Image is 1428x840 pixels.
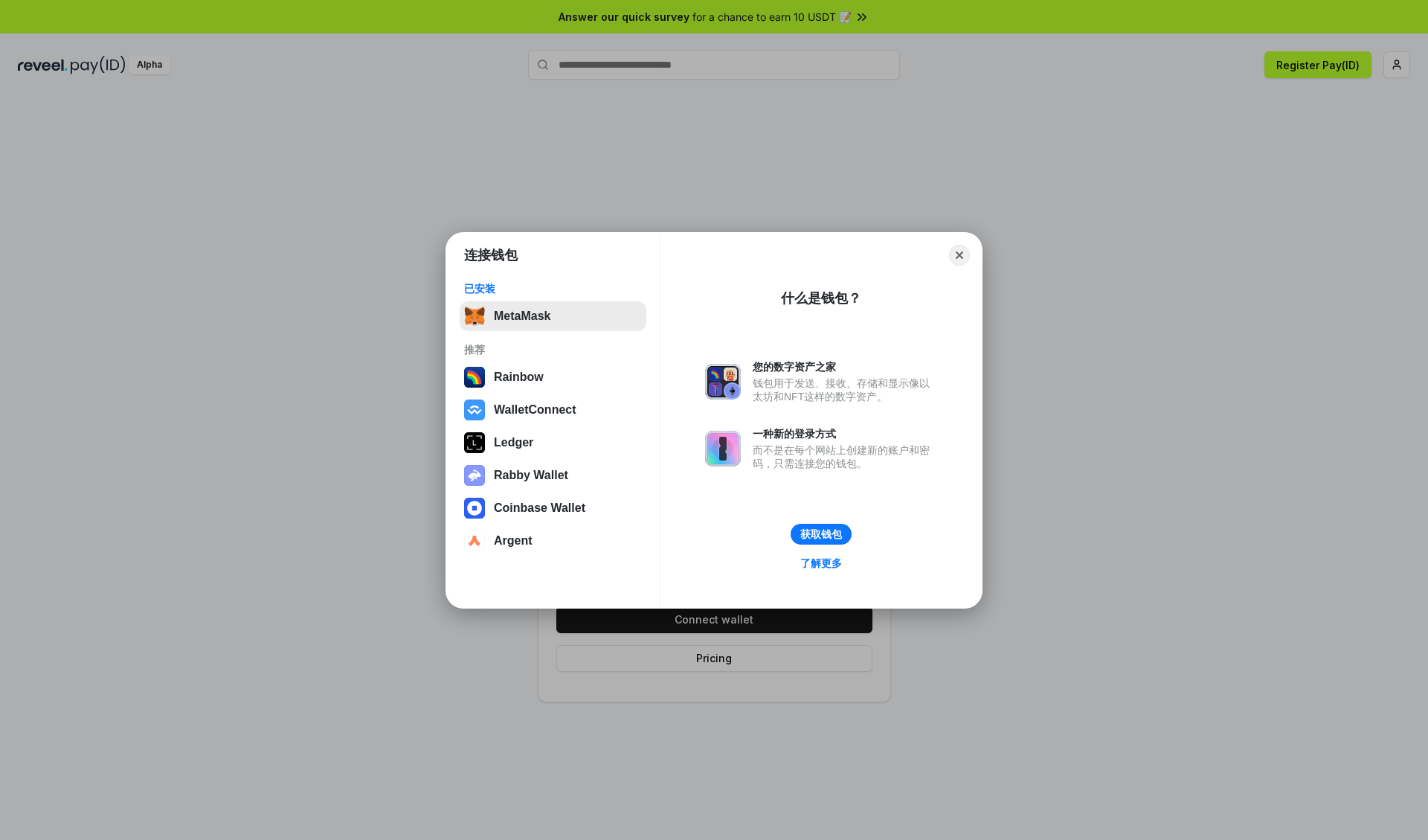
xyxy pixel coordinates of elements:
[494,310,550,323] div: MetaMask
[705,364,741,400] img: svg+xml,%3Csvg%20xmlns%3D%22http%3A%2F%2Fwww.w3.org%2F2000%2Fsvg%22%20fill%3D%22none%22%20viewBox...
[753,376,937,403] div: 钱包用于发送、接收、存储和显示像以太坊和NFT这样的数字资产。
[494,436,533,449] div: Ledger
[464,282,642,295] div: 已安装
[464,246,518,264] h1: 连接钱包
[753,360,937,373] div: 您的数字资产之家
[800,528,842,541] div: 获取钱包
[460,301,646,331] button: MetaMask
[494,534,533,548] div: Argent
[791,554,851,573] a: 了解更多
[753,427,937,440] div: 一种新的登录方式
[464,530,485,551] img: svg+xml,%3Csvg%20width%3D%2228%22%20height%3D%2228%22%20viewBox%3D%220%200%2028%2028%22%20fill%3D...
[494,403,576,417] div: WalletConnect
[464,465,485,486] img: svg+xml,%3Csvg%20xmlns%3D%22http%3A%2F%2Fwww.w3.org%2F2000%2Fsvg%22%20fill%3D%22none%22%20viewBox...
[464,432,485,453] img: svg+xml,%3Csvg%20xmlns%3D%22http%3A%2F%2Fwww.w3.org%2F2000%2Fsvg%22%20width%3D%2228%22%20height%3...
[464,343,642,356] div: 推荐
[781,289,861,307] div: 什么是钱包？
[460,395,646,425] button: WalletConnect
[464,400,485,420] img: svg+xml,%3Csvg%20width%3D%2228%22%20height%3D%2228%22%20viewBox%3D%220%200%2028%2028%22%20fill%3D...
[494,371,544,384] div: Rainbow
[791,524,852,545] button: 获取钱包
[464,367,485,388] img: svg+xml,%3Csvg%20width%3D%22120%22%20height%3D%22120%22%20viewBox%3D%220%200%20120%20120%22%20fil...
[800,557,842,570] div: 了解更多
[460,428,646,458] button: Ledger
[460,526,646,556] button: Argent
[464,306,485,327] img: svg+xml,%3Csvg%20fill%3D%22none%22%20height%3D%2233%22%20viewBox%3D%220%200%2035%2033%22%20width%...
[464,498,485,519] img: svg+xml,%3Csvg%20width%3D%2228%22%20height%3D%2228%22%20viewBox%3D%220%200%2028%2028%22%20fill%3D...
[753,443,937,470] div: 而不是在每个网站上创建新的账户和密码，只需连接您的钱包。
[460,493,646,523] button: Coinbase Wallet
[494,469,568,482] div: Rabby Wallet
[460,362,646,392] button: Rainbow
[949,245,970,266] button: Close
[494,501,585,515] div: Coinbase Wallet
[460,461,646,490] button: Rabby Wallet
[705,431,741,467] img: svg+xml,%3Csvg%20xmlns%3D%22http%3A%2F%2Fwww.w3.org%2F2000%2Fsvg%22%20fill%3D%22none%22%20viewBox...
